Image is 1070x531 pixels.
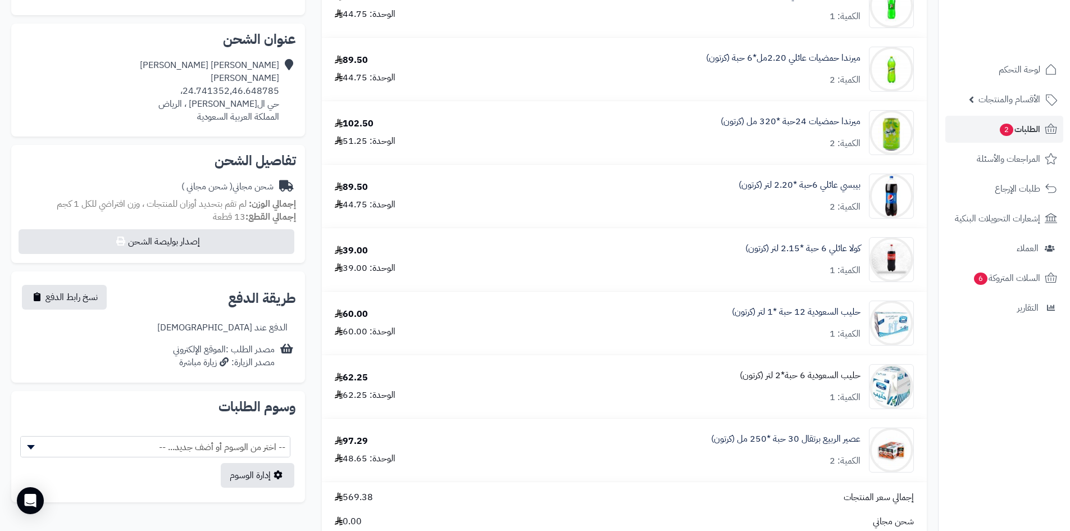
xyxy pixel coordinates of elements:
[869,301,913,346] img: 1747744811-01316ca4-bdae-4b0a-85ff-47740e91-90x90.jpg
[999,62,1040,78] span: لوحة التحكم
[830,74,860,87] div: الكمية: 2
[335,452,395,465] div: الوحدة: 48.65
[873,515,914,528] span: شحن مجاني
[335,198,395,211] div: الوحدة: 44.75
[830,391,860,404] div: الكمية: 1
[945,294,1063,321] a: التقارير
[995,181,1040,197] span: طلبات الإرجاع
[335,491,373,504] span: 569.38
[869,174,913,219] img: 1747594021-514wrKpr-GL._AC_SL1500-90x90.jpg
[706,52,860,65] a: ميرندا حمضيات عائلي 2.20مل*6 حبة (كرتون)
[830,328,860,341] div: الكمية: 1
[335,8,395,21] div: الوحدة: 44.75
[1017,240,1039,256] span: العملاء
[140,59,279,123] div: [PERSON_NAME] [PERSON_NAME] [PERSON_NAME] 24.741352,46.648785، حي ال[PERSON_NAME] ، الرياض المملك...
[945,205,1063,232] a: إشعارات التحويلات البنكية
[20,436,290,457] span: -- اختر من الوسوم أو أضف جديد... --
[17,487,44,514] div: Open Intercom Messenger
[335,308,368,321] div: 60.00
[732,306,860,319] a: حليب السعودية 12 حبة *1 لتر (كرتون)
[999,121,1040,137] span: الطلبات
[213,210,296,224] small: 13 قطعة
[335,54,368,67] div: 89.50
[181,180,274,193] div: شحن مجاني
[973,270,1040,286] span: السلات المتروكة
[721,115,860,128] a: ميرندا حمضيات 24حبة *320 مل (كرتون)
[977,151,1040,167] span: المراجعات والأسئلة
[711,433,860,446] a: عصير الربيع برتقال 30 حبة *250 مل (كرتون)
[869,110,913,155] img: 1747566452-bf88d184-d280-4ea7-9331-9e3669ef-90x90.jpg
[740,369,860,382] a: حليب السعودية 6 حبة*2 لتر (كرتون)
[20,400,296,414] h2: وسوم الطلبات
[830,264,860,277] div: الكمية: 1
[335,515,362,528] span: 0.00
[173,343,275,369] div: مصدر الطلب :الموقع الإلكتروني
[869,237,913,282] img: 1747639351-liiaLBC4acNBfYxYKsAJ5OjyFnhrru89-90x90.jpg
[20,33,296,46] h2: عنوان الشحن
[157,321,288,334] div: الدفع عند [DEMOGRAPHIC_DATA]
[1000,124,1013,136] span: 2
[945,116,1063,143] a: الطلبات2
[830,201,860,214] div: الكمية: 2
[335,135,395,148] div: الوحدة: 51.25
[335,325,395,338] div: الوحدة: 60.00
[181,180,233,193] span: ( شحن مجاني )
[739,179,860,192] a: بيبسي عائلي 6حبة *2.20 لتر (كرتون)
[978,92,1040,107] span: الأقسام والمنتجات
[945,235,1063,262] a: العملاء
[335,181,368,194] div: 89.50
[22,285,107,310] button: نسخ رابط الدفع
[20,154,296,167] h2: تفاصيل الشحن
[1017,300,1039,316] span: التقارير
[869,428,913,473] img: 1747753193-b629fba5-3101-4607-8c76-c246a9db-90x90.jpg
[974,273,987,285] span: 6
[335,262,395,275] div: الوحدة: 39.00
[335,371,368,384] div: 62.25
[945,175,1063,202] a: طلبات الإرجاع
[335,244,368,257] div: 39.00
[45,291,98,304] span: نسخ رابط الدفع
[945,265,1063,292] a: السلات المتروكة6
[21,437,290,458] span: -- اختر من الوسوم أو أضف جديد... --
[249,197,296,211] strong: إجمالي الوزن:
[830,10,860,23] div: الكمية: 1
[335,117,374,130] div: 102.50
[221,463,294,488] a: إدارة الوسوم
[869,47,913,92] img: 1747544486-c60db756-6ee7-44b0-a7d4-ec449800-90x90.jpg
[335,435,368,448] div: 97.29
[173,356,275,369] div: مصدر الزيارة: زيارة مباشرة
[745,242,860,255] a: كولا عائلي 6 حبة *2.15 لتر (كرتون)
[830,137,860,150] div: الكمية: 2
[945,56,1063,83] a: لوحة التحكم
[19,229,294,254] button: إصدار بوليصة الشحن
[57,197,247,211] span: لم تقم بتحديد أوزان للمنتجات ، وزن افتراضي للكل 1 كجم
[869,364,913,409] img: 1747745123-718-Mkr996L._AC_SL1500-90x90.jpg
[335,389,395,402] div: الوحدة: 62.25
[335,71,395,84] div: الوحدة: 44.75
[228,292,296,305] h2: طريقة الدفع
[994,29,1059,52] img: logo-2.png
[830,455,860,468] div: الكمية: 2
[844,491,914,504] span: إجمالي سعر المنتجات
[955,211,1040,226] span: إشعارات التحويلات البنكية
[945,146,1063,173] a: المراجعات والأسئلة
[245,210,296,224] strong: إجمالي القطع:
